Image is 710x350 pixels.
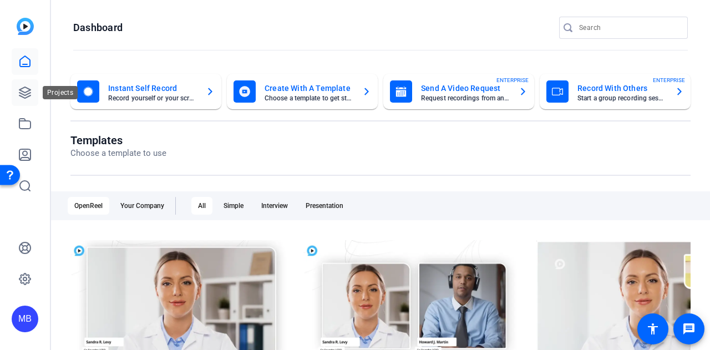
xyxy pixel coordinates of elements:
[299,197,350,215] div: Presentation
[653,76,685,84] span: ENTERPRISE
[70,74,221,109] button: Instant Self RecordRecord yourself or your screen
[646,322,660,336] mat-icon: accessibility
[73,21,123,34] h1: Dashboard
[114,197,171,215] div: Your Company
[68,197,109,215] div: OpenReel
[255,197,295,215] div: Interview
[191,197,212,215] div: All
[217,197,250,215] div: Simple
[17,18,34,35] img: blue-gradient.svg
[70,134,166,147] h1: Templates
[43,86,78,99] div: Projects
[383,74,534,109] button: Send A Video RequestRequest recordings from anyone, anywhereENTERPRISE
[265,82,353,95] mat-card-title: Create With A Template
[577,82,666,95] mat-card-title: Record With Others
[421,82,510,95] mat-card-title: Send A Video Request
[227,74,378,109] button: Create With A TemplateChoose a template to get started
[265,95,353,102] mat-card-subtitle: Choose a template to get started
[108,95,197,102] mat-card-subtitle: Record yourself or your screen
[70,147,166,160] p: Choose a template to use
[421,95,510,102] mat-card-subtitle: Request recordings from anyone, anywhere
[540,74,691,109] button: Record With OthersStart a group recording sessionENTERPRISE
[682,322,696,336] mat-icon: message
[12,306,38,332] div: MB
[579,21,679,34] input: Search
[108,82,197,95] mat-card-title: Instant Self Record
[577,95,666,102] mat-card-subtitle: Start a group recording session
[496,76,529,84] span: ENTERPRISE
